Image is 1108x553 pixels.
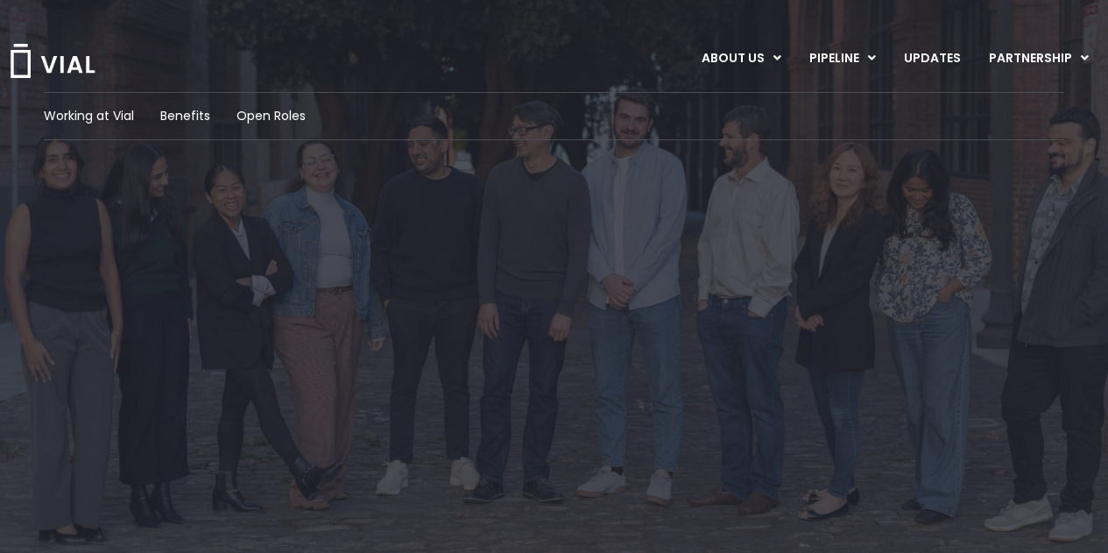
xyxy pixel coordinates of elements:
[688,44,794,74] a: ABOUT USMenu Toggle
[160,107,210,125] a: Benefits
[236,107,306,125] a: Open Roles
[890,44,974,74] a: UPDATES
[795,44,889,74] a: PIPELINEMenu Toggle
[975,44,1103,74] a: PARTNERSHIPMenu Toggle
[44,107,134,125] a: Working at Vial
[9,44,96,78] img: Vial Logo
